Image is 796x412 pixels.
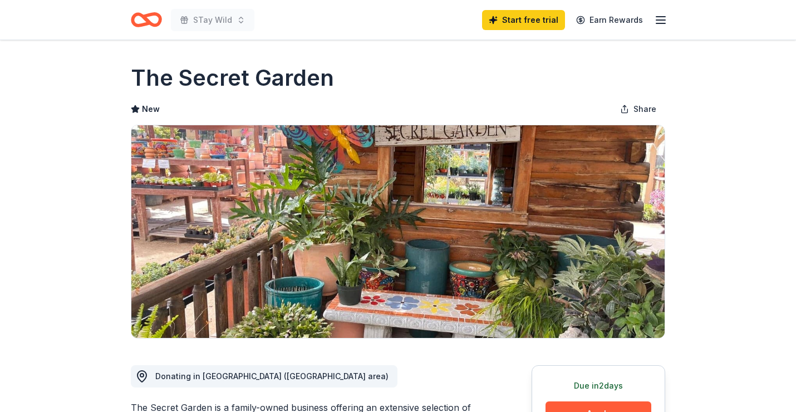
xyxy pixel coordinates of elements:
a: Start free trial [482,10,565,30]
a: Earn Rewards [569,10,650,30]
span: Share [633,102,656,116]
button: Share [611,98,665,120]
h1: The Secret Garden [131,62,334,94]
button: STay Wild [171,9,254,31]
div: Due in 2 days [546,379,651,393]
span: New [142,102,160,116]
span: STay Wild [193,13,232,27]
span: Donating in [GEOGRAPHIC_DATA] ([GEOGRAPHIC_DATA] area) [155,371,389,381]
img: Image for The Secret Garden [131,125,665,338]
a: Home [131,7,162,33]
